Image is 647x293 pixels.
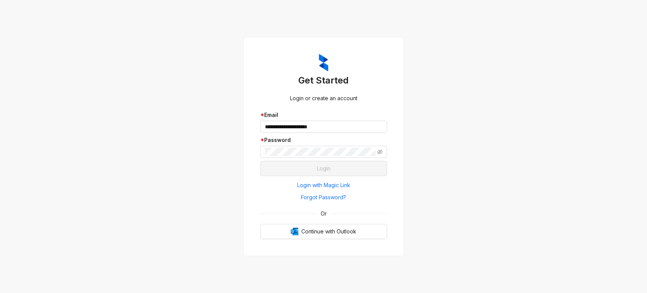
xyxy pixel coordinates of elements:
[260,136,387,144] div: Password
[301,227,356,236] span: Continue with Outlook
[315,210,332,218] span: Or
[297,181,350,189] span: Login with Magic Link
[260,161,387,176] button: Login
[260,179,387,191] button: Login with Magic Link
[301,193,346,202] span: Forgot Password?
[377,149,382,154] span: eye-invisible
[260,191,387,203] button: Forgot Password?
[291,228,298,235] img: Outlook
[260,94,387,102] div: Login or create an account
[260,224,387,239] button: OutlookContinue with Outlook
[260,111,387,119] div: Email
[319,54,328,71] img: ZumaIcon
[260,74,387,87] h3: Get Started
